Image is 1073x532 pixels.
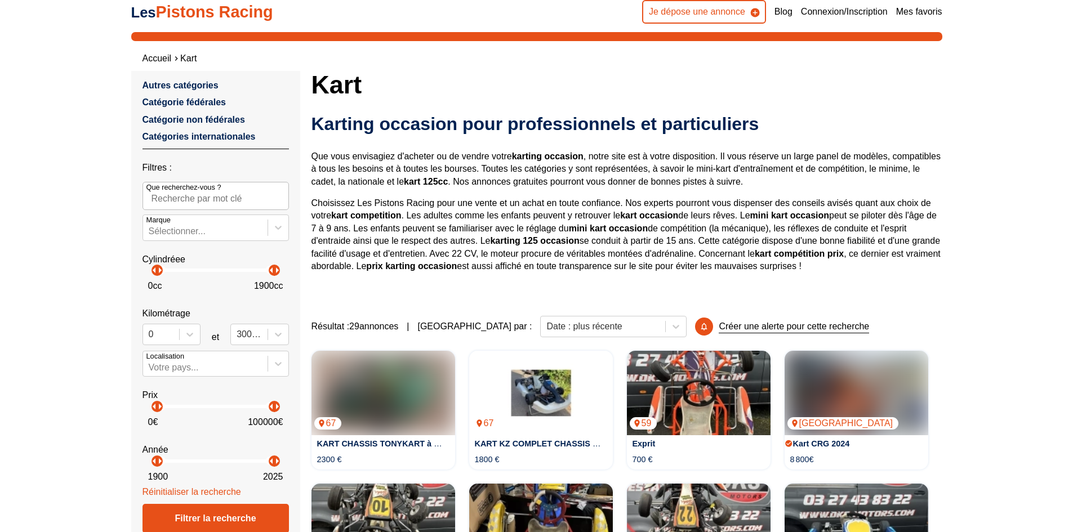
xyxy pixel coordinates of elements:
[417,320,532,333] p: [GEOGRAPHIC_DATA] par :
[149,363,151,373] input: Votre pays...
[148,263,161,277] p: arrow_left
[153,454,167,468] p: arrow_right
[475,454,500,465] p: 1800 €
[270,263,284,277] p: arrow_right
[148,280,162,292] p: 0 cc
[212,331,219,343] p: et
[787,417,899,430] p: [GEOGRAPHIC_DATA]
[153,263,167,277] p: arrow_right
[311,351,455,435] a: KART CHASSIS TONYKART à MOTEUR IAME X3067
[627,351,771,435] img: Exprit
[512,151,584,161] strong: karting occasion
[317,454,342,465] p: 2300 €
[311,150,942,188] p: Que vous envisagiez d'acheter ou de vendre votre , notre site est à votre disposition. Il vous ré...
[143,53,172,63] a: Accueil
[469,351,613,435] a: KART KZ COMPLET CHASSIS HAASE + MOTEUR PAVESI67
[254,280,283,292] p: 1900 cc
[317,439,509,448] a: KART CHASSIS TONYKART à MOTEUR IAME X30
[270,400,284,413] p: arrow_right
[146,351,185,361] p: Localisation
[785,351,928,435] a: Kart CRG 2024[GEOGRAPHIC_DATA]
[475,439,736,448] a: KART KZ COMPLET CHASSIS [PERSON_NAME] + MOTEUR PAVESI
[633,439,656,448] a: Exprit
[263,471,283,483] p: 2025
[793,439,850,448] a: Kart CRG 2024
[790,454,814,465] p: 8 800€
[265,263,278,277] p: arrow_left
[143,162,289,174] p: Filtres :
[311,197,942,272] p: Choisissez Les Pistons Racing pour une vente et un achat en toute confiance. Nos experts pourront...
[620,211,678,220] strong: kart occasion
[627,351,771,435] a: Exprit59
[143,182,289,210] input: Que recherchez-vous ?
[148,400,161,413] p: arrow_left
[569,223,648,233] strong: mini kart occasion
[146,215,171,225] p: Marque
[366,261,457,271] strong: prix karting occasion
[265,400,278,413] p: arrow_left
[774,6,792,18] a: Blog
[490,236,579,245] strong: karting 125 occasion
[719,320,869,333] p: Créer une alerte pour cette recherche
[469,351,613,435] img: KART KZ COMPLET CHASSIS HAASE + MOTEUR PAVESI
[801,6,888,18] a: Connexion/Inscription
[148,416,158,428] p: 0 €
[149,329,151,339] input: 0
[143,81,219,90] a: Autres catégories
[153,400,167,413] p: arrow_right
[143,97,226,107] a: Catégorie fédérales
[785,351,928,435] img: Kart CRG 2024
[146,182,221,193] p: Que recherchez-vous ?
[633,454,653,465] p: 700 €
[143,487,241,497] a: Réinitialiser la recherche
[270,454,284,468] p: arrow_right
[314,417,342,430] p: 67
[143,115,245,124] a: Catégorie non fédérales
[143,444,289,456] p: Année
[630,417,657,430] p: 59
[311,71,942,98] h1: Kart
[248,416,283,428] p: 100000 €
[404,177,448,186] strong: kart 125cc
[143,307,289,320] p: Kilométrage
[750,211,830,220] strong: mini kart occasion
[180,53,197,63] a: Kart
[143,132,256,141] a: Catégories internationales
[896,6,942,18] a: Mes favoris
[237,329,239,339] input: 300000
[143,253,289,266] p: Cylindréee
[131,5,156,20] span: Les
[331,211,401,220] strong: kart competition
[311,113,942,135] h2: Karting occasion pour professionnels et particuliers
[407,320,409,333] span: |
[472,417,500,430] p: 67
[148,454,161,468] p: arrow_left
[143,389,289,401] p: Prix
[755,249,844,258] strong: kart compétition prix
[148,471,168,483] p: 1900
[265,454,278,468] p: arrow_left
[131,3,273,21] a: LesPistons Racing
[311,320,399,333] span: Résultat : 29 annonces
[149,226,151,236] input: MarqueSélectionner...
[311,351,455,435] img: KART CHASSIS TONYKART à MOTEUR IAME X30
